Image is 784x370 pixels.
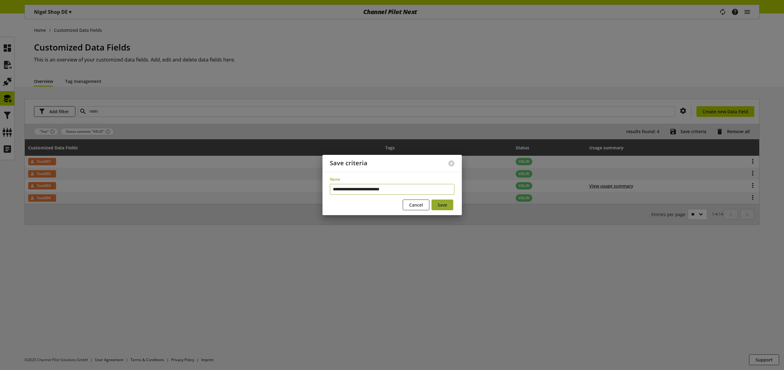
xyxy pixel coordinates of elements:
button: Cancel [403,200,429,210]
h2: Save criteria [330,160,367,167]
span: Name [330,177,340,182]
span: Cancel [409,202,423,208]
button: Save [432,200,453,210]
span: Save [438,202,447,208]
